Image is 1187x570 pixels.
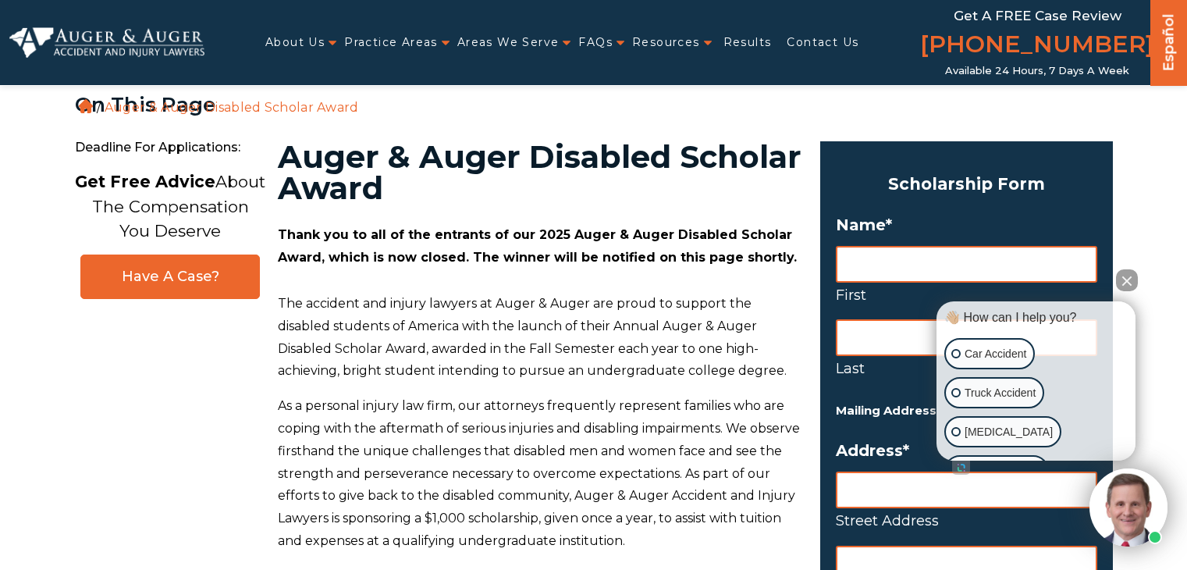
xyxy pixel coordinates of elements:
a: Resources [632,27,700,59]
a: Home [79,99,93,113]
a: FAQs [578,27,613,59]
a: About Us [265,27,325,59]
img: Auger & Auger Accident and Injury Lawyers Logo [9,27,204,57]
span: Have A Case? [97,268,243,286]
h3: Scholarship Form [836,169,1097,199]
button: Close Intaker Chat Widget [1116,269,1138,291]
h1: Auger & Auger Disabled Scholar Award [278,141,801,204]
li: Auger & Auger Disabled Scholar Award [101,100,363,115]
label: Name [836,216,1097,234]
p: Truck Accident [965,383,1036,403]
a: Areas We Serve [457,27,560,59]
p: About The Compensation You Deserve [75,169,265,244]
a: Contact Us [787,27,858,59]
label: Street Address [836,508,1097,533]
span: Deadline for Applications: [75,132,266,164]
a: Practice Areas [344,27,438,59]
a: Results [723,27,772,59]
label: Address [836,441,1097,460]
p: [MEDICAL_DATA] [965,422,1053,442]
strong: Get Free Advice [75,172,215,191]
label: Last [836,356,1097,381]
a: Open intaker chat [952,461,970,475]
div: 👋🏼 How can I help you? [940,309,1132,326]
p: Car Accident [965,344,1026,364]
a: Have A Case? [80,255,260,299]
p: As a personal injury law firm, our attorneys frequently represent families who are coping with th... [278,395,801,553]
label: First [836,283,1097,308]
span: Get a FREE Case Review [954,8,1121,23]
img: Intaker widget Avatar [1089,468,1167,547]
span: Available 24 Hours, 7 Days a Week [945,65,1129,77]
strong: Thank you to all of the entrants of our 2025 Auger & Auger Disabled Scholar Award, which is now c... [278,227,797,265]
h5: Mailing Address [836,401,1097,422]
p: The accident and injury lawyers at Auger & Auger are proud to support the disabled students of Am... [278,293,801,383]
a: [PHONE_NUMBER] [920,27,1154,65]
